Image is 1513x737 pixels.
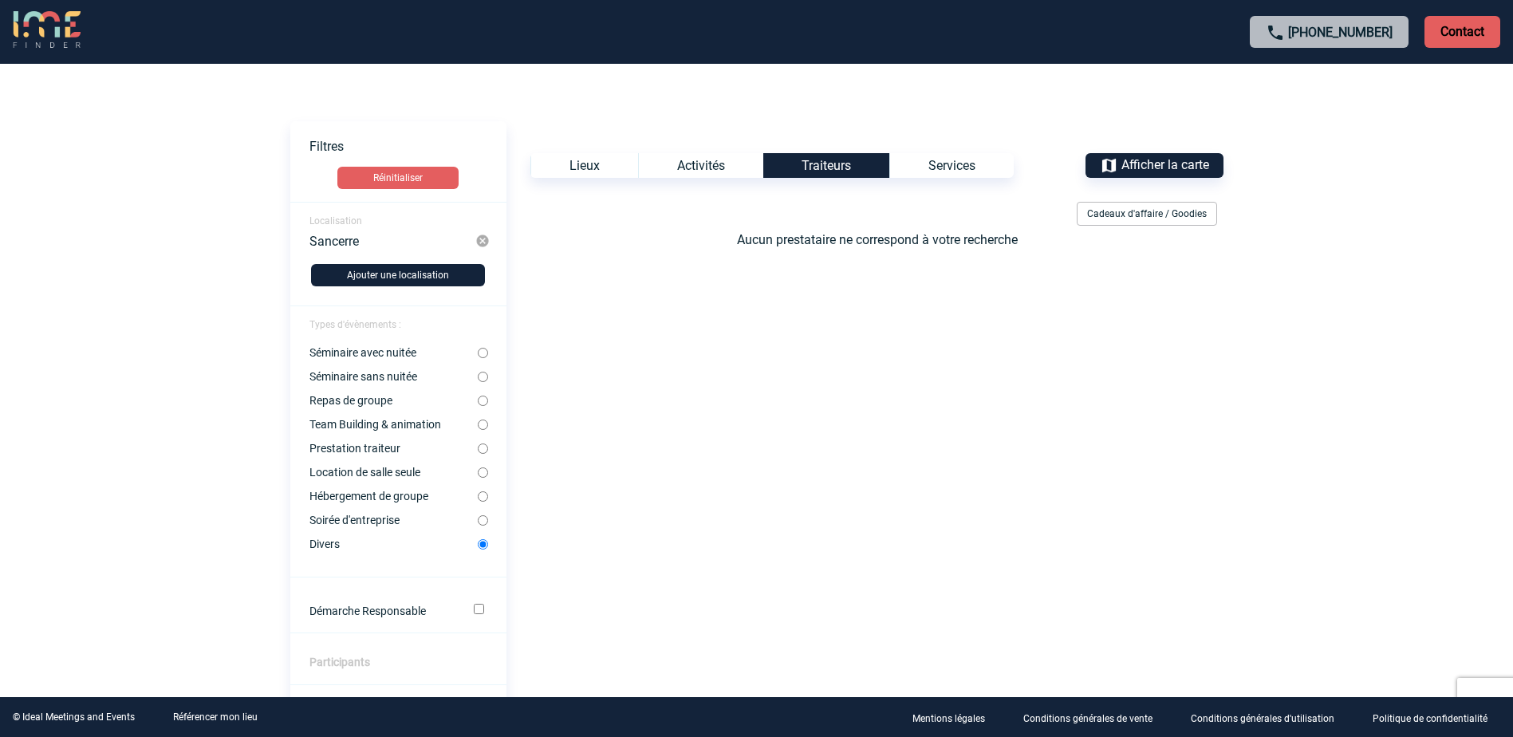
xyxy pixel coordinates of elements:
[1373,713,1487,724] p: Politique de confidentialité
[309,442,478,455] label: Prestation traiteur
[337,167,459,189] button: Réinitialiser
[1121,157,1209,172] span: Afficher la carte
[1077,202,1217,226] div: Cadeaux d'affaire / Goodies
[530,153,638,178] div: Lieux
[13,711,135,723] div: © Ideal Meetings and Events
[1191,713,1334,724] p: Conditions générales d'utilisation
[889,153,1014,178] div: Services
[1178,710,1360,725] a: Conditions générales d'utilisation
[900,710,1011,725] a: Mentions légales
[309,656,370,668] label: Participants
[309,139,506,154] p: Filtres
[309,466,478,479] label: Location de salle seule
[1288,25,1393,40] a: [PHONE_NUMBER]
[763,153,889,178] div: Traiteurs
[1070,202,1223,226] div: Filtrer sur Cadeaux d'affaire / Goodies
[290,167,506,189] a: Réinitialiser
[309,319,401,330] span: Types d'évènements :
[1424,16,1500,48] p: Contact
[309,490,478,503] label: Hébergement de groupe
[309,234,476,248] div: Sancerre
[309,370,478,383] label: Séminaire sans nuitée
[309,538,478,550] label: Divers
[912,713,985,724] p: Mentions légales
[1023,713,1152,724] p: Conditions générales de vente
[638,153,763,178] div: Activités
[532,232,1223,247] p: Aucun prestataire ne correspond à votre recherche
[1360,710,1513,725] a: Politique de confidentialité
[309,215,362,227] span: Localisation
[309,346,478,359] label: Séminaire avec nuitée
[474,604,484,614] input: Démarche Responsable
[309,418,478,431] label: Team Building & animation
[309,514,478,526] label: Soirée d'entreprise
[309,605,452,617] label: Démarche Responsable
[173,711,258,723] a: Référencer mon lieu
[311,264,485,286] button: Ajouter une localisation
[1011,710,1178,725] a: Conditions générales de vente
[475,234,490,248] img: cancel-24-px-g.png
[309,394,478,407] label: Repas de groupe
[1266,23,1285,42] img: call-24-px.png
